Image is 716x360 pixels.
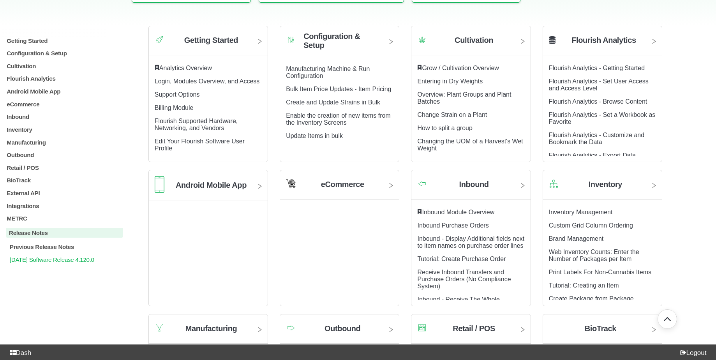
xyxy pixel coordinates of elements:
a: METRC [6,215,123,222]
a: Billing Module article [155,104,194,111]
a: Flourish Analytics - Customize and Bookmark the Data article [549,132,644,145]
a: Previous Release Notes [6,244,123,250]
a: Changing the UOM of a Harvest's Wet Weight article [417,138,523,152]
a: Category icon eCommerce [280,176,399,199]
h2: Inventory [589,180,622,189]
h2: Android Mobile App [176,181,247,190]
h2: Manufacturing [185,324,237,333]
a: Flourish Analytics - Browse Content article [549,98,647,105]
a: Category icon Outbound [280,320,399,344]
a: Flourish Analytics [6,75,123,82]
button: Go back to top of document [658,309,677,329]
a: Receive Inbound Transfers and Purchase Orders (No Compliance System) article [417,269,511,289]
div: ​ [155,65,262,72]
h2: eCommerce [321,180,364,189]
p: Inventory [6,126,123,133]
a: Update Items in bulk article [286,132,343,139]
a: Getting Started [6,37,123,44]
a: Tutorial: Create Purchase Order article [417,256,506,262]
a: Inbound Purchase Orders article [417,222,489,229]
a: Inbound - Receive The Whole Purchase Order In One Click article [417,296,499,310]
a: Configuration & Setup [6,50,123,56]
a: Category icon Cultivation [411,32,530,55]
h2: Configuration & Setup [303,32,381,50]
a: Create and Update Strains in Bulk article [286,99,380,106]
a: External API [6,190,123,196]
a: Category icon Inbound [411,176,530,199]
a: Entering in Dry Weights article [417,78,483,85]
a: Edit Your Flourish Software User Profile article [155,138,245,152]
a: Dash [6,349,31,356]
a: BioTrack [6,177,123,184]
a: Outbound [6,152,123,158]
a: Flourish Analytics - Export Data article [549,152,636,159]
img: Category icon [155,176,164,193]
a: Cultivation [6,63,123,69]
p: Inbound [6,113,123,120]
p: Previous Release Notes [9,244,123,250]
a: Integrations [6,202,123,209]
a: Category icon Inventory [543,176,662,199]
img: Category icon [417,180,427,187]
a: Bulk Item Price Updates - Item Pricing article [286,86,391,92]
img: Category icon [417,35,427,44]
p: [DATE] Software Release 4.120.0 [9,256,123,263]
a: Release Notes [6,228,123,238]
img: Category icon [286,325,296,331]
a: Manufacturing Machine & Run Configuration article [286,65,370,79]
a: Flourish Supported Hardware, Networking, and Vendors article [155,118,238,131]
a: BioTrack [543,320,662,344]
img: Category icon [155,323,164,333]
a: Flourish Analytics - Set a Workbook as Favorite article [549,111,656,125]
img: Category icon [417,323,427,333]
h2: Inbound [459,180,489,189]
a: Create Package from Package article [549,295,634,302]
h2: Cultivation [455,36,493,45]
h2: BioTrack [585,324,616,333]
a: Flourish Analytics [543,32,662,55]
a: Analytics Overview article [159,65,212,71]
a: Inbound - Display Additional fields next to item names on purchase order lines article [417,235,524,249]
a: How to split a group article [417,125,472,131]
a: Category icon Manufacturing [149,320,268,344]
a: Category icon Retail / POS [411,320,530,344]
a: Custom Grid Column Ordering article [549,222,633,229]
img: Category icon [549,179,559,189]
svg: Featured [155,65,159,70]
a: [DATE] Software Release 4.120.0 [6,256,123,263]
a: Flourish Analytics - Set User Access and Access Level article [549,78,649,92]
a: Grow / Cultivation Overview article [422,65,499,71]
a: Category icon Configuration & Setup [280,32,399,56]
a: Category icon Android Mobile App [149,176,268,201]
a: Login, Modules Overview, and Access article [155,78,259,85]
a: Android Mobile App [6,88,123,95]
div: ​ [417,65,524,72]
a: Retail / POS [6,164,123,171]
a: Brand Management article [549,235,604,242]
a: Overview: Plant Groups and Plant Batches article [417,91,511,105]
svg: Featured [417,209,422,214]
a: Tutorial: Creating an Item article [549,282,619,289]
img: Category icon [286,179,296,189]
img: Category icon [286,35,296,45]
a: Manufacturing [6,139,123,145]
a: Print Labels For Non-Cannabis Items article [549,269,651,275]
h2: Retail / POS [453,324,495,333]
h2: Outbound [324,324,360,333]
svg: Featured [417,65,422,70]
a: eCommerce [6,101,123,107]
div: ​ [417,209,524,216]
a: Support Options article [155,91,200,98]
